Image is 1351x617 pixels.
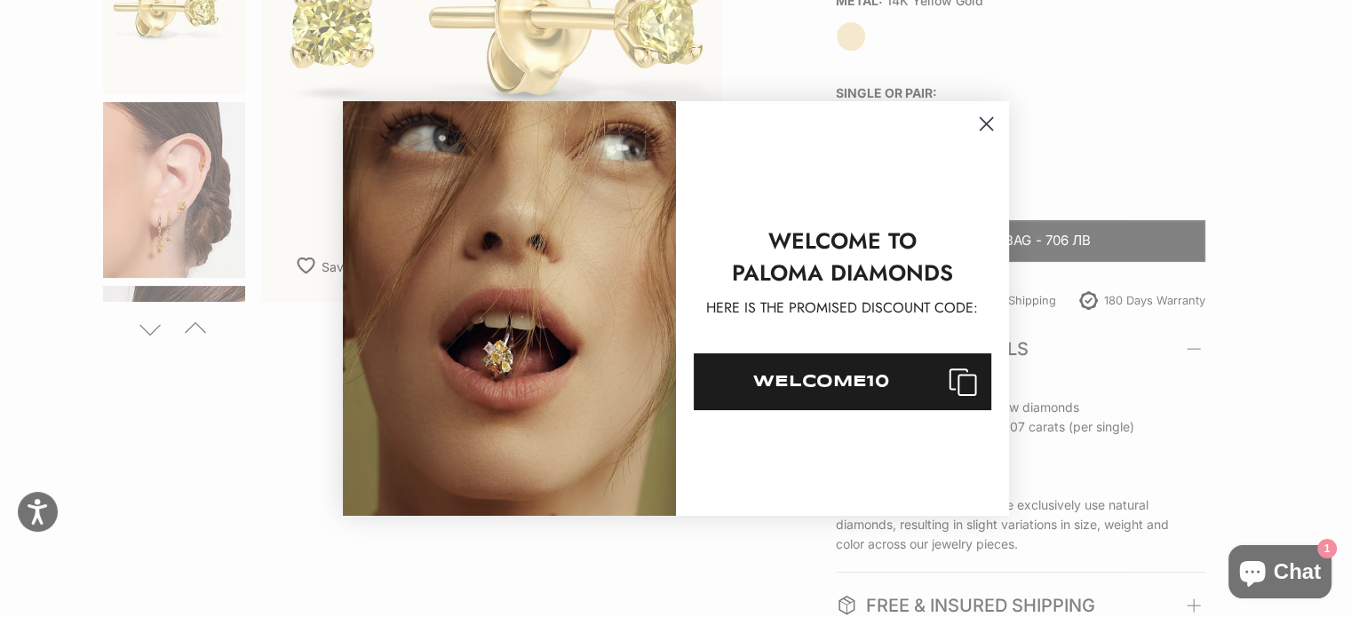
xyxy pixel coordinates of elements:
button: Close dialog [971,108,1002,139]
img: Loading... [343,101,676,516]
div: WELCOME10 [708,374,934,391]
span: HERE IS THE PROMISED DISCOUNT CODE: [706,297,978,318]
span: WELCOME TO PALOMA DIAMONDS [732,225,953,289]
button: Copy coupon code [694,353,991,410]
